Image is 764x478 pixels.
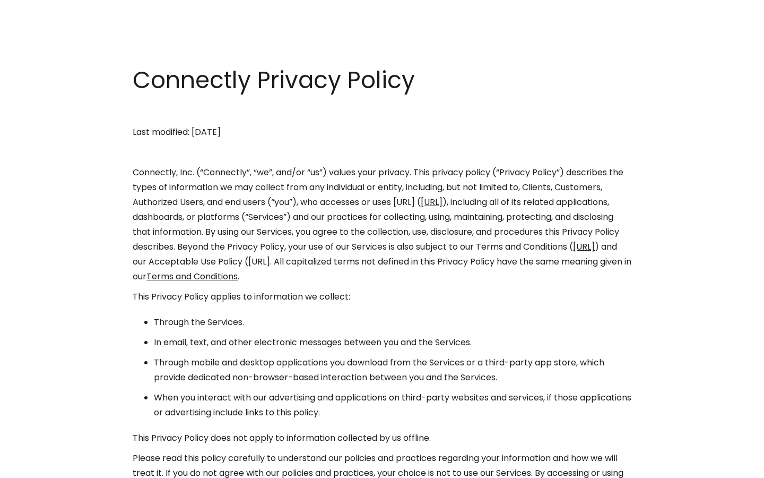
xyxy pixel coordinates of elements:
[133,64,631,97] h1: Connectly Privacy Policy
[133,105,631,119] p: ‍
[133,431,631,446] p: This Privacy Policy does not apply to information collected by us offline.
[146,270,238,283] a: Terms and Conditions
[133,289,631,304] p: This Privacy Policy applies to information we collect:
[154,355,631,385] li: Through mobile and desktop applications you download from the Services or a third-party app store...
[133,125,631,140] p: Last modified: [DATE]
[133,165,631,284] p: Connectly, Inc. (“Connectly”, “we”, and/or “us”) values your privacy. This privacy policy (“Priva...
[11,458,64,474] aside: Language selected: English
[154,315,631,330] li: Through the Services.
[154,335,631,350] li: In email, text, and other electronic messages between you and the Services.
[154,390,631,420] li: When you interact with our advertising and applications on third-party websites and services, if ...
[133,145,631,160] p: ‍
[573,241,595,253] a: [URL]
[21,459,64,474] ul: Language list
[421,196,442,208] a: [URL]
